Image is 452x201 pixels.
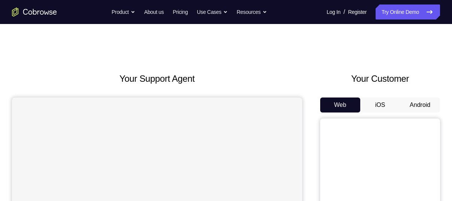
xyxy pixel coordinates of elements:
[320,97,360,112] button: Web
[112,4,135,19] button: Product
[12,7,57,16] a: Go to the home page
[197,4,228,19] button: Use Cases
[343,7,345,16] span: /
[360,97,400,112] button: iOS
[327,4,340,19] a: Log In
[173,4,188,19] a: Pricing
[400,97,440,112] button: Android
[144,4,164,19] a: About us
[237,4,267,19] button: Resources
[320,72,440,85] h2: Your Customer
[348,4,367,19] a: Register
[12,72,302,85] h2: Your Support Agent
[376,4,440,19] a: Try Online Demo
